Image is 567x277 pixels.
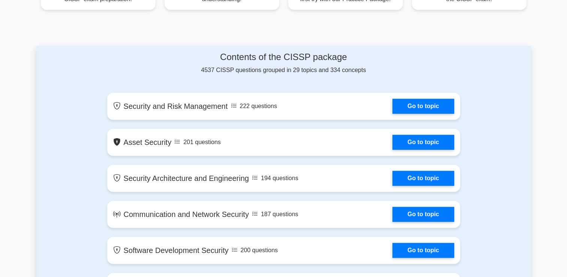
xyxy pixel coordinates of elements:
div: 4537 CISSP questions grouped in 29 topics and 334 concepts [107,52,460,75]
a: Go to topic [392,99,454,114]
h4: Contents of the CISSP package [107,52,460,63]
a: Go to topic [392,243,454,258]
a: Go to topic [392,171,454,186]
a: Go to topic [392,207,454,222]
a: Go to topic [392,135,454,150]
